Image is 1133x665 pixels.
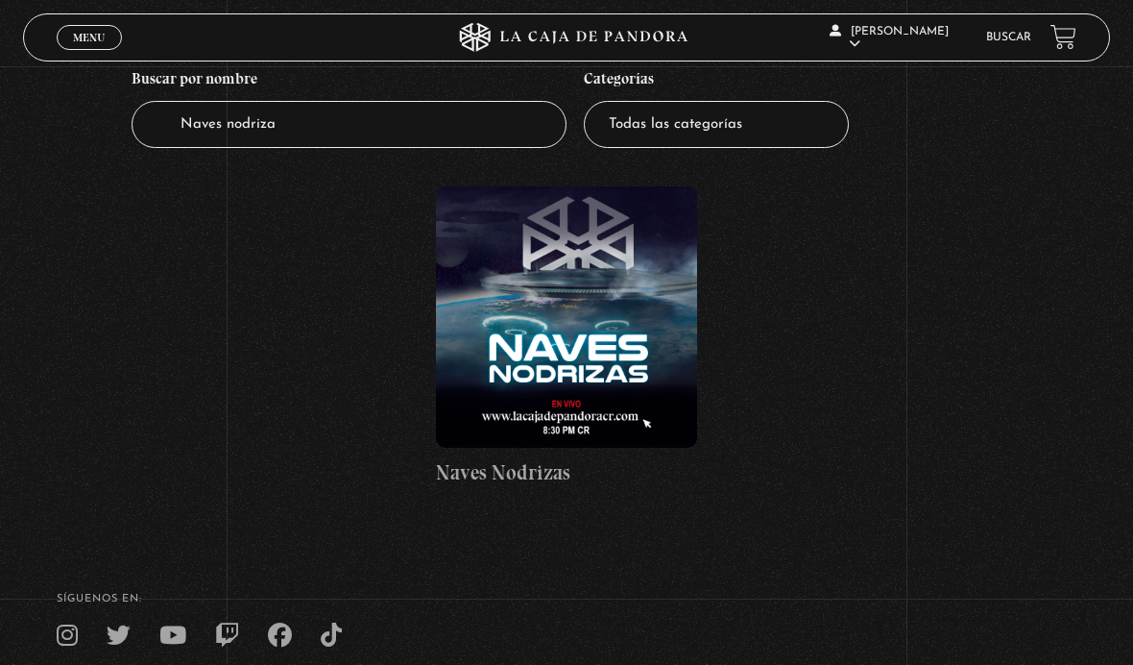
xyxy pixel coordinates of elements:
a: Buscar [986,32,1031,43]
span: Menu [73,32,105,43]
a: View your shopping cart [1050,24,1076,50]
span: Cerrar [67,48,112,62]
h4: Categorías [584,61,849,101]
a: Naves Nodrizas [436,186,697,487]
span: [PERSON_NAME] [830,26,949,50]
h4: SÍguenos en: [57,594,1076,604]
h4: Buscar por nombre [132,61,566,101]
h4: Naves Nodrizas [436,457,697,488]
